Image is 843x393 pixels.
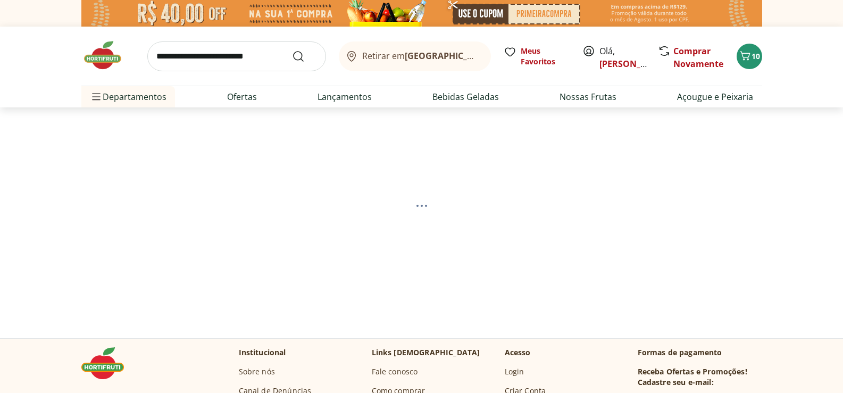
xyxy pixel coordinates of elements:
[673,45,723,70] a: Comprar Novamente
[81,347,135,379] img: Hortifruti
[372,366,418,377] a: Fale conosco
[677,90,753,103] a: Açougue e Peixaria
[638,377,714,388] h3: Cadastre seu e-mail:
[318,90,372,103] a: Lançamentos
[362,51,480,61] span: Retirar em
[521,46,570,67] span: Meus Favoritos
[239,366,275,377] a: Sobre nós
[432,90,499,103] a: Bebidas Geladas
[339,41,491,71] button: Retirar em[GEOGRAPHIC_DATA]/[GEOGRAPHIC_DATA]
[638,366,747,377] h3: Receba Ofertas e Promoções!
[599,45,647,70] span: Olá,
[90,84,103,110] button: Menu
[292,50,318,63] button: Submit Search
[505,347,531,358] p: Acesso
[372,347,480,358] p: Links [DEMOGRAPHIC_DATA]
[81,39,135,71] img: Hortifruti
[737,44,762,69] button: Carrinho
[560,90,616,103] a: Nossas Frutas
[227,90,257,103] a: Ofertas
[505,366,524,377] a: Login
[239,347,286,358] p: Institucional
[147,41,326,71] input: search
[90,84,166,110] span: Departamentos
[504,46,570,67] a: Meus Favoritos
[752,51,760,61] span: 10
[599,58,669,70] a: [PERSON_NAME]
[638,347,762,358] p: Formas de pagamento
[405,50,584,62] b: [GEOGRAPHIC_DATA]/[GEOGRAPHIC_DATA]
